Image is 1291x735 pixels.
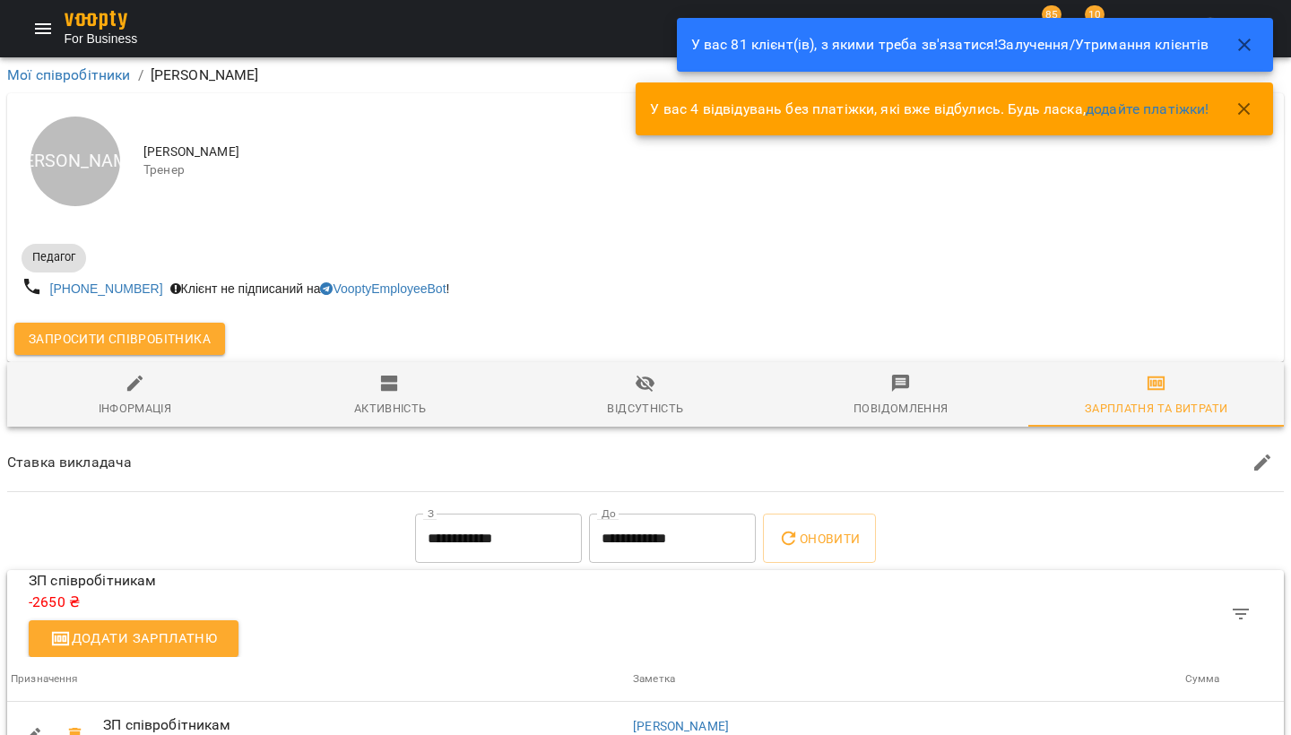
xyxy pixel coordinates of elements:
[1185,670,1269,688] span: Сумма
[65,11,127,30] img: voopty.png
[691,34,1209,56] p: У вас 81 клієнт(ів), з якими треба зв'язатися!
[650,99,1209,120] p: У вас 4 відвідувань без платіжки, які вже відбулись. Будь ласка,
[633,670,675,688] div: Заметка
[50,627,217,651] span: Додати зарплатню
[607,399,683,419] div: Відсутність
[1085,399,1227,419] div: Зарплатня та Витрати
[11,670,626,688] span: Призначення
[1219,592,1262,636] button: Фільтр
[29,328,211,350] span: Запросити співробітника
[143,161,1269,179] span: Тренер
[151,65,259,86] p: [PERSON_NAME]
[11,670,77,688] div: Призначення
[11,670,77,688] div: Sort
[7,66,131,83] a: Мої співробітники
[30,117,120,206] div: [PERSON_NAME]
[778,528,860,549] span: Оновити
[7,452,132,473] p: Ставка викладача
[763,514,875,564] button: Оновити
[633,670,1178,688] span: Заметка
[998,36,1209,53] a: Залучення/Утримання клієнтів
[22,249,86,265] span: Педагог
[167,276,454,301] div: Клієнт не підписаний на !
[1185,670,1220,688] div: Sort
[29,620,238,658] button: Додати зарплатню
[354,399,427,419] div: Активність
[14,323,225,355] button: Запросити співробітника
[99,399,172,419] div: Інформація
[22,7,65,50] button: Menu
[633,719,729,733] a: [PERSON_NAME]
[29,592,157,613] p: -2650 ₴
[320,281,446,296] a: VooptyEmployeeBot
[1086,100,1209,117] a: додайте платіжки!
[853,399,948,419] div: Повідомлення
[50,281,163,296] a: [PHONE_NUMBER]
[25,566,160,616] div: ЗП співробітникам
[143,143,1269,161] span: [PERSON_NAME]
[633,670,675,688] div: Sort
[1185,670,1220,688] div: Сумма
[138,65,143,86] li: /
[1085,5,1105,23] span: 10
[7,65,1284,86] nav: breadcrumb
[65,30,138,48] span: For Business
[7,570,1284,657] div: Table Toolbar
[1042,5,1061,23] span: 85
